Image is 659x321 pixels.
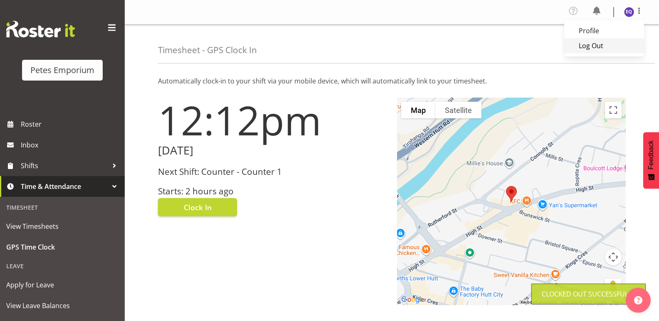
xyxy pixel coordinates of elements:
[6,241,118,253] span: GPS Time Clock
[643,132,659,189] button: Feedback - Show survey
[605,249,622,265] button: Map camera controls
[542,289,635,299] div: Clocked out Successfully
[184,202,212,213] span: Clock In
[158,144,387,157] h2: [DATE]
[158,98,387,142] h1: 12:12pm
[158,198,237,216] button: Clock In
[634,296,642,304] img: help-xxl-2.png
[2,199,123,216] div: Timesheet
[399,294,427,305] a: Open this area in Google Maps (opens a new window)
[605,102,622,118] button: Toggle fullscreen view
[6,299,118,312] span: View Leave Balances
[2,257,123,274] div: Leave
[158,186,387,196] h3: Starts: 2 hours ago
[6,21,75,37] img: Rosterit website logo
[2,216,123,237] a: View Timesheets
[6,220,118,233] span: View Timesheets
[21,139,121,151] span: Inbox
[399,294,427,305] img: Google
[605,279,622,295] button: Drag Pegman onto the map to open Street View
[435,102,481,118] button: Show satellite imagery
[2,237,123,257] a: GPS Time Clock
[158,167,387,176] h3: Next Shift: Counter - Counter 1
[158,76,626,86] p: Automatically clock-in to your shift via your mobile device, which will automatically link to you...
[2,295,123,316] a: View Leave Balances
[521,299,556,305] button: Keyboard shortcuts
[564,23,644,38] a: Profile
[21,118,121,130] span: Roster
[21,159,108,172] span: Shifts
[647,140,655,169] span: Feedback
[401,102,435,118] button: Show street map
[624,7,634,17] img: esperanza-querido10799.jpg
[2,274,123,295] a: Apply for Leave
[564,38,644,53] a: Log Out
[6,279,118,291] span: Apply for Leave
[21,180,108,193] span: Time & Attendance
[30,64,94,76] div: Petes Emporium
[158,45,257,55] h4: Timesheet - GPS Clock In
